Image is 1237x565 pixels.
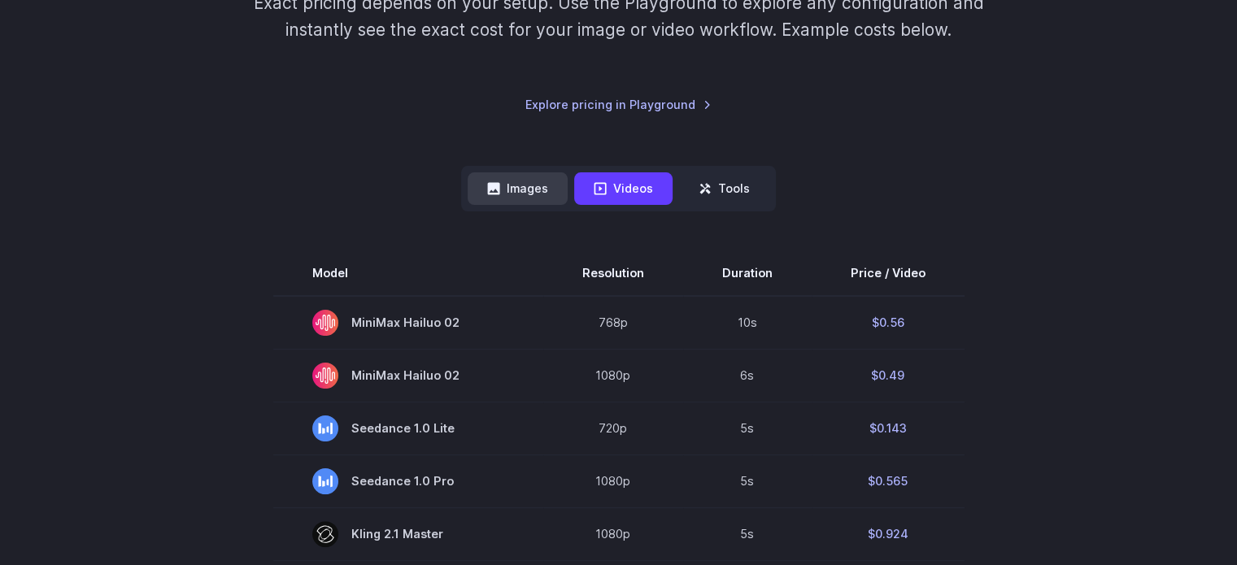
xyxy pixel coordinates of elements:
span: MiniMax Hailuo 02 [312,310,504,336]
td: 1080p [543,349,683,402]
span: Seedance 1.0 Pro [312,468,504,494]
th: Resolution [543,250,683,296]
td: 1080p [543,454,683,507]
button: Videos [574,172,673,204]
td: $0.565 [812,454,965,507]
th: Duration [683,250,812,296]
button: Tools [679,172,769,204]
td: 6s [683,349,812,402]
td: $0.56 [812,296,965,350]
td: 720p [543,402,683,454]
th: Price / Video [812,250,965,296]
td: $0.143 [812,402,965,454]
td: 768p [543,296,683,350]
span: Seedance 1.0 Lite [312,415,504,441]
td: 5s [683,402,812,454]
button: Images [468,172,568,204]
td: 1080p [543,507,683,560]
td: 5s [683,454,812,507]
td: 5s [683,507,812,560]
th: Model [273,250,543,296]
span: MiniMax Hailuo 02 [312,363,504,389]
a: Explore pricing in Playground [525,95,712,114]
td: $0.924 [812,507,965,560]
td: $0.49 [812,349,965,402]
span: Kling 2.1 Master [312,521,504,547]
td: 10s [683,296,812,350]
